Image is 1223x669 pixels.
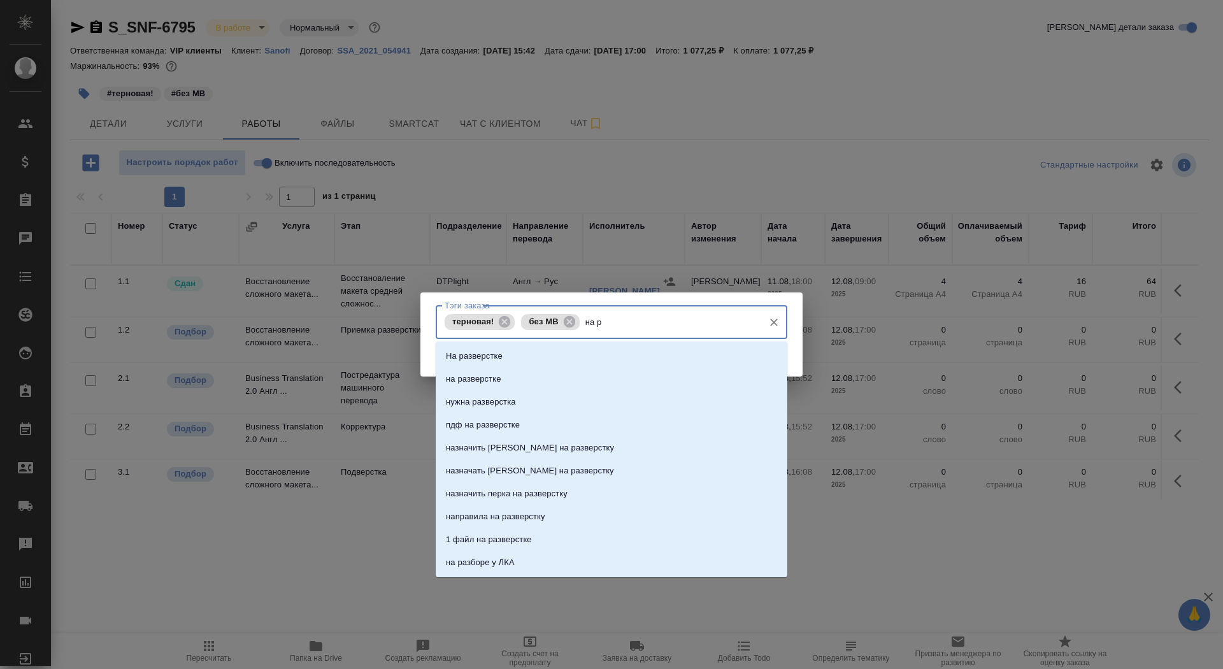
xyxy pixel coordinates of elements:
[445,314,515,330] div: терновая!
[446,487,568,500] p: назначить перка на разверстку
[445,317,501,326] span: терновая!
[446,442,614,454] p: назначить [PERSON_NAME] на разверстку
[446,556,515,569] p: на разборе у ЛКА
[446,533,532,546] p: 1 файл на разверстке
[446,373,501,385] p: на разверстке
[521,317,566,326] span: без МВ
[446,350,503,363] p: На разверстке
[446,510,545,523] p: направила на разверстку
[521,314,579,330] div: без МВ
[446,396,516,408] p: нужна разверстка
[765,313,783,331] button: Очистить
[446,419,520,431] p: пдф на разверстке
[446,464,614,477] p: назначать [PERSON_NAME] на разверстку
